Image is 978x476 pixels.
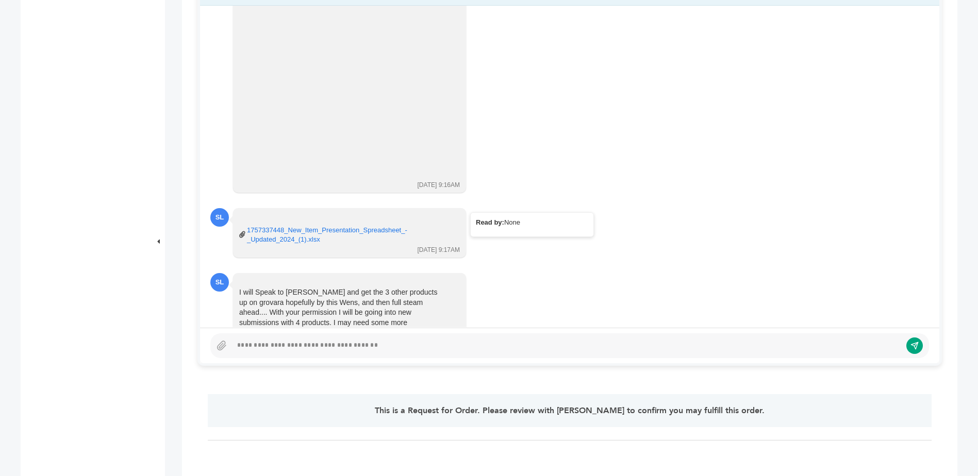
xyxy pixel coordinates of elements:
div: SL [210,273,229,292]
div: None [476,218,588,227]
div: SL [210,208,229,227]
div: [DATE] 9:17AM [418,246,460,254]
div: [DATE] 9:16AM [418,181,460,190]
strong: Read by: [476,218,504,226]
div: I will Speak to [PERSON_NAME] and get the 3 other products up on grovara hopefully by this Wens, ... [239,287,445,338]
a: 1757337448_New_Item_Presentation_Spreadsheet_-_Updated_2024_(1).xlsx [247,226,445,244]
p: This is a Request for Order. Please review with [PERSON_NAME] to confirm you may fulfill this order. [237,404,903,417]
